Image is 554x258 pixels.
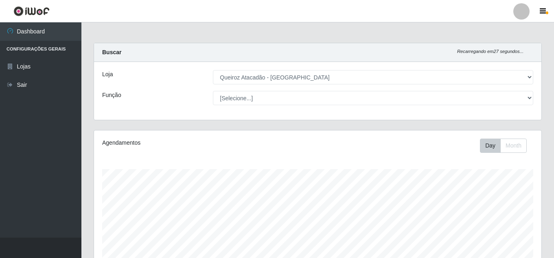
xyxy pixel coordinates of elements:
[102,49,121,55] strong: Buscar
[480,139,527,153] div: First group
[13,6,50,16] img: CoreUI Logo
[480,139,501,153] button: Day
[480,139,533,153] div: Toolbar with button groups
[102,139,275,147] div: Agendamentos
[102,70,113,79] label: Loja
[457,49,523,54] i: Recarregando em 27 segundos...
[102,91,121,99] label: Função
[500,139,527,153] button: Month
